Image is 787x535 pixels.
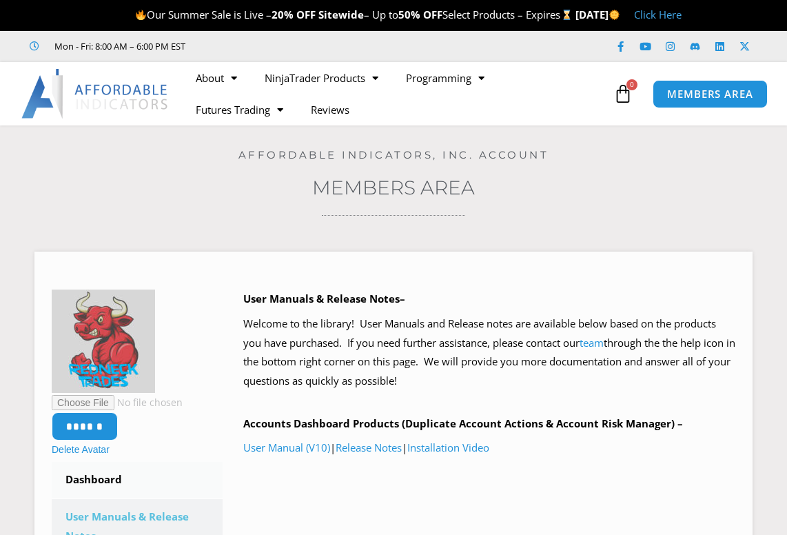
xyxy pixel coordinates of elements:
span: Mon - Fri: 8:00 AM – 6:00 PM EST [51,38,185,54]
img: LogoAI | Affordable Indicators – NinjaTrader [21,69,170,119]
span: 0 [626,79,637,90]
a: User Manual (V10) [243,441,330,454]
iframe: Customer reviews powered by Trustpilot [205,39,411,53]
strong: [DATE] [575,8,620,21]
strong: 50% OFF [398,8,442,21]
b: Accounts Dashboard Products (Duplicate Account Actions & Account Risk Manager) – [243,416,683,430]
strong: 20% OFF [272,8,316,21]
span: Our Summer Sale is Live – – Up to Select Products – Expires [135,8,575,21]
a: team [580,336,604,350]
a: Delete Avatar [52,444,110,455]
p: Welcome to the library! User Manuals and Release notes are available below based on the products ... [243,314,735,391]
a: Dashboard [52,462,223,498]
a: About [182,62,251,94]
nav: Menu [182,62,610,125]
img: Redneck%20Trades%201-150x150.jpg [52,290,155,393]
a: 0 [593,74,653,114]
img: 🔥 [136,10,146,20]
a: Programming [392,62,498,94]
p: | | [243,438,735,458]
strong: Sitewide [318,8,364,21]
a: Affordable Indicators, Inc. Account [238,148,549,161]
a: Futures Trading [182,94,297,125]
a: NinjaTrader Products [251,62,392,94]
a: Installation Video [407,441,489,454]
img: 🌞 [609,10,620,20]
span: MEMBERS AREA [667,89,753,99]
a: Click Here [634,8,682,21]
a: Members Area [312,176,475,199]
a: Release Notes [336,441,402,454]
a: MEMBERS AREA [653,80,768,108]
b: User Manuals & Release Notes– [243,292,405,305]
img: ⌛ [562,10,572,20]
a: Reviews [297,94,363,125]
